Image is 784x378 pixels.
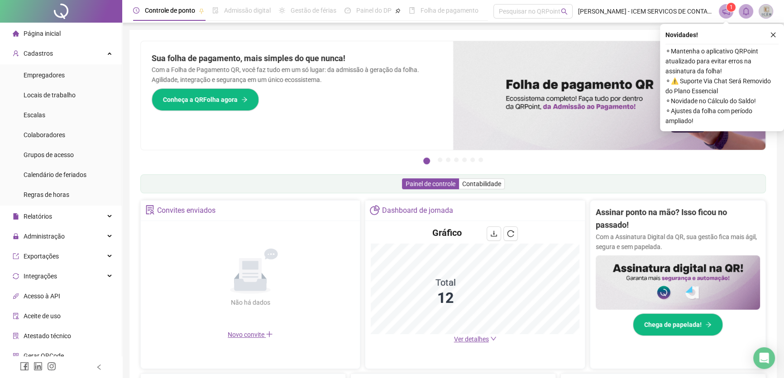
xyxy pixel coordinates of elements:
[421,7,478,14] span: Folha de pagamento
[356,7,392,14] span: Painel do DP
[152,88,259,111] button: Conheça a QRFolha agora
[24,253,59,260] span: Exportações
[438,158,442,162] button: 2
[133,7,139,14] span: clock-circle
[163,95,238,105] span: Conheça a QRFolha agora
[24,91,76,99] span: Locais de trabalho
[24,213,52,220] span: Relatórios
[24,233,65,240] span: Administração
[24,332,71,340] span: Atestado técnico
[453,41,765,150] img: banner%2F8d14a306-6205-4263-8e5b-06e9a85ad873.png
[24,312,61,320] span: Aceite de uso
[13,293,19,299] span: api
[157,203,215,218] div: Convites enviados
[722,7,730,15] span: notification
[596,206,760,232] h2: Assinar ponto na mão? Isso ficou no passado!
[279,7,285,14] span: sun
[145,7,195,14] span: Controle de ponto
[24,131,65,139] span: Colaboradores
[24,292,60,300] span: Acesso à API
[409,7,415,14] span: book
[446,158,450,162] button: 3
[507,230,514,237] span: reload
[454,158,459,162] button: 4
[423,158,430,164] button: 1
[33,362,43,371] span: linkedin
[13,233,19,239] span: lock
[24,50,53,57] span: Cadastros
[24,352,64,359] span: Gerar QRCode
[13,50,19,57] span: user-add
[753,347,775,369] div: Open Intercom Messenger
[209,297,292,307] div: Não há dados
[13,30,19,37] span: home
[24,273,57,280] span: Integrações
[462,180,501,187] span: Contabilidade
[665,76,779,96] span: ⚬ ⚠️ Suporte Via Chat Será Removido do Plano Essencial
[596,232,760,252] p: Com a Assinatura Digital da QR, sua gestão fica mais ágil, segura e sem papelada.
[395,8,401,14] span: pushpin
[13,253,19,259] span: export
[759,5,773,18] img: 75205
[705,321,712,328] span: arrow-right
[490,335,497,342] span: down
[727,3,736,12] sup: 1
[633,313,723,336] button: Chega de papelada!
[470,158,475,162] button: 6
[382,203,453,218] div: Dashboard de jornada
[561,8,568,15] span: search
[665,96,779,106] span: ⚬ Novidade no Cálculo do Saldo!
[13,313,19,319] span: audit
[578,6,713,16] span: [PERSON_NAME] - ICEM SERVICOS DE CONTABILIDADE LTDA
[199,8,204,14] span: pushpin
[478,158,483,162] button: 7
[462,158,467,162] button: 5
[24,72,65,79] span: Empregadores
[13,273,19,279] span: sync
[20,362,29,371] span: facebook
[13,353,19,359] span: qrcode
[770,32,776,38] span: close
[644,320,702,330] span: Chega de papelada!
[596,255,760,310] img: banner%2F02c71560-61a6-44d4-94b9-c8ab97240462.png
[145,205,155,215] span: solution
[47,362,56,371] span: instagram
[344,7,351,14] span: dashboard
[454,335,497,343] a: Ver detalhes down
[370,205,379,215] span: pie-chart
[96,364,102,370] span: left
[24,171,86,178] span: Calendário de feriados
[454,335,489,343] span: Ver detalhes
[406,180,455,187] span: Painel de controle
[730,4,733,10] span: 1
[228,331,273,338] span: Novo convite
[152,52,442,65] h2: Sua folha de pagamento, mais simples do que nunca!
[224,7,271,14] span: Admissão digital
[24,30,61,37] span: Página inicial
[24,111,45,119] span: Escalas
[490,230,497,237] span: download
[13,333,19,339] span: solution
[432,226,462,239] h4: Gráfico
[266,330,273,338] span: plus
[24,191,69,198] span: Regras de horas
[152,65,442,85] p: Com a Folha de Pagamento QR, você faz tudo em um só lugar: da admissão à geração da folha. Agilid...
[665,46,779,76] span: ⚬ Mantenha o aplicativo QRPoint atualizado para evitar erros na assinatura da folha!
[241,96,248,103] span: arrow-right
[212,7,219,14] span: file-done
[665,30,698,40] span: Novidades !
[13,213,19,220] span: file
[742,7,750,15] span: bell
[665,106,779,126] span: ⚬ Ajustes da folha com período ampliado!
[24,151,74,158] span: Grupos de acesso
[291,7,336,14] span: Gestão de férias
